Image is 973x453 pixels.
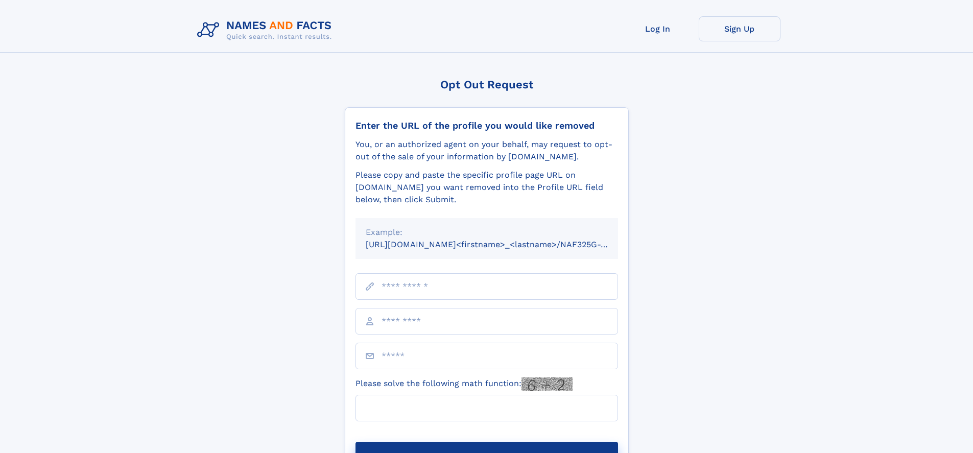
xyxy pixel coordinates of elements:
[366,226,608,239] div: Example:
[355,138,618,163] div: You, or an authorized agent on your behalf, may request to opt-out of the sale of your informatio...
[355,377,573,391] label: Please solve the following math function:
[345,78,629,91] div: Opt Out Request
[355,120,618,131] div: Enter the URL of the profile you would like removed
[355,169,618,206] div: Please copy and paste the specific profile page URL on [DOMAIN_NAME] you want removed into the Pr...
[699,16,780,41] a: Sign Up
[366,240,637,249] small: [URL][DOMAIN_NAME]<firstname>_<lastname>/NAF325G-xxxxxxxx
[193,16,340,44] img: Logo Names and Facts
[617,16,699,41] a: Log In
